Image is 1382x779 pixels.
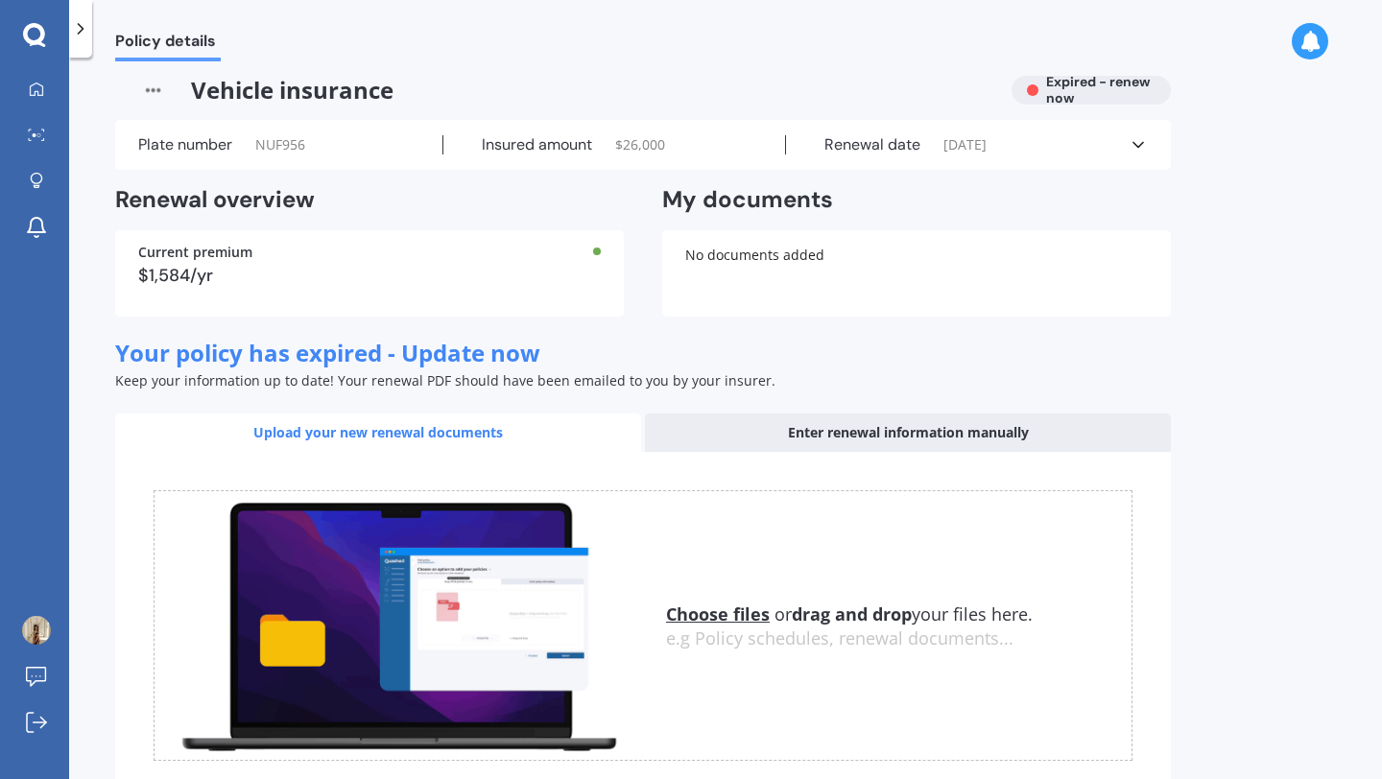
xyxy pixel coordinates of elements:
[666,628,1132,649] div: e.g Policy schedules, renewal documents...
[666,602,770,626] u: Choose files
[138,267,601,284] div: $1,584/yr
[115,413,641,452] div: Upload your new renewal documents
[22,616,51,645] img: ACg8ocIDoWmtmyHCE9AePirIqgNS7dBt9ku-qbJJ8PR1TfJha6SOZ4NC=s96-c
[115,32,221,58] span: Policy details
[482,135,592,154] label: Insured amount
[255,135,305,154] span: NUF956
[115,76,996,105] span: Vehicle insurance
[662,185,833,215] h2: My documents
[943,135,987,154] span: [DATE]
[115,76,191,105] img: other-insurer.png
[115,337,540,368] span: Your policy has expired - Update now
[138,246,601,259] div: Current premium
[615,135,665,154] span: $ 26,000
[792,602,912,626] b: drag and drop
[645,413,1171,452] div: Enter renewal information manually
[666,602,1033,626] span: or your files here.
[155,491,643,761] img: upload.de96410c8ce839c3fdd5.gif
[824,135,920,154] label: Renewal date
[115,371,775,389] span: Keep your information up to date! Your renewal PDF should have been emailed to you by your insurer.
[662,230,1171,317] div: No documents added
[115,185,624,215] h2: Renewal overview
[138,135,232,154] label: Plate number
